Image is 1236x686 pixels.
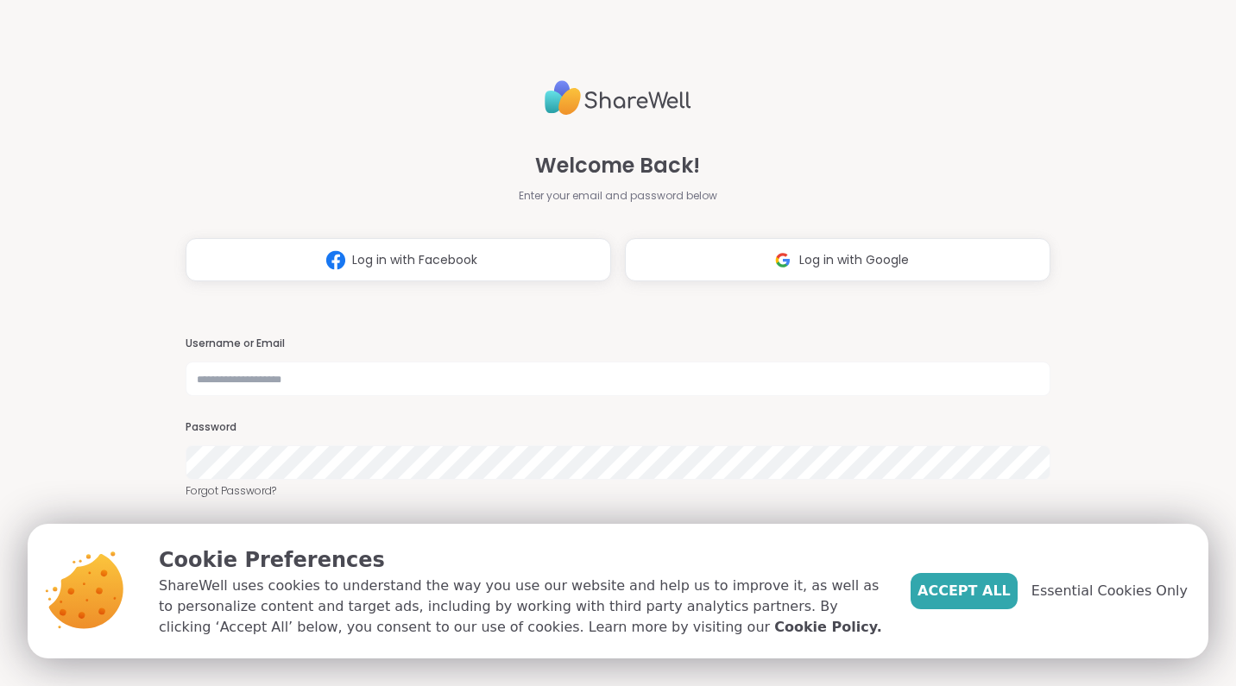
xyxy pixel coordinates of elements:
button: Accept All [911,573,1018,609]
a: Cookie Policy. [774,617,881,638]
span: Essential Cookies Only [1031,581,1188,601]
img: ShareWell Logo [545,73,691,123]
span: Accept All [918,581,1011,601]
p: Cookie Preferences [159,544,883,576]
span: Enter your email and password below [519,188,717,204]
a: Forgot Password? [186,483,1050,499]
img: ShareWell Logomark [319,244,352,276]
h3: Username or Email [186,337,1050,351]
button: Log in with Facebook [186,238,611,281]
p: ShareWell uses cookies to understand the way you use our website and help us to improve it, as we... [159,576,883,638]
h3: Password [186,420,1050,435]
span: Welcome Back! [535,150,700,181]
span: Log in with Facebook [352,251,477,269]
img: ShareWell Logomark [766,244,799,276]
button: Log in with Google [625,238,1050,281]
span: Log in with Google [799,251,909,269]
